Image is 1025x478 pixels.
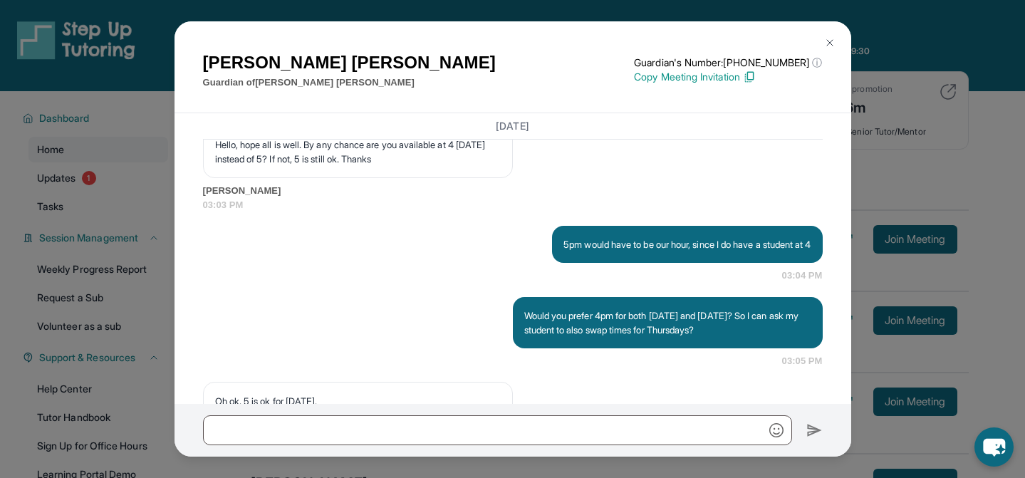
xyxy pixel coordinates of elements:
[743,71,756,83] img: Copy Icon
[203,50,496,76] h1: [PERSON_NAME] [PERSON_NAME]
[782,269,823,283] span: 03:04 PM
[806,422,823,439] img: Send icon
[974,427,1014,467] button: chat-button
[824,37,836,48] img: Close Icon
[782,354,823,368] span: 03:05 PM
[634,56,822,70] p: Guardian's Number: [PHONE_NUMBER]
[203,198,823,212] span: 03:03 PM
[203,76,496,90] p: Guardian of [PERSON_NAME] [PERSON_NAME]
[203,119,823,133] h3: [DATE]
[203,184,823,198] span: [PERSON_NAME]
[524,308,811,337] p: Would you prefer 4pm for both [DATE] and [DATE]? So I can ask my student to also swap times for T...
[812,56,822,70] span: ⓘ
[215,394,501,408] p: Oh ok, 5 is ok for [DATE].
[215,137,501,166] p: Hello, hope all is well. By any chance are you available at 4 [DATE] instead of 5? If not, 5 is s...
[563,237,811,251] p: 5pm would have to be our hour, since I do have a student at 4
[769,423,784,437] img: Emoji
[634,70,822,84] p: Copy Meeting Invitation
